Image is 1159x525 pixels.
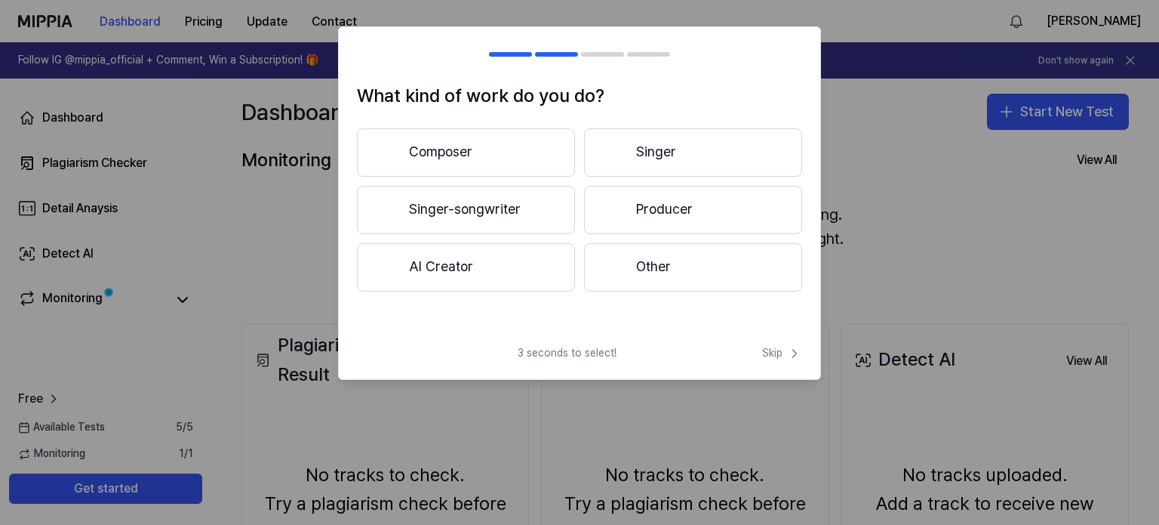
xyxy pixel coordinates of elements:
[584,243,802,292] button: Other
[518,346,616,361] span: 3 seconds to select!
[357,243,575,292] button: AI Creator
[584,186,802,234] button: Producer
[357,128,575,177] button: Composer
[762,346,802,361] span: Skip
[584,128,802,177] button: Singer
[357,186,575,234] button: Singer-songwriter
[759,346,802,361] button: Skip
[357,82,802,110] h1: What kind of work do you do?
